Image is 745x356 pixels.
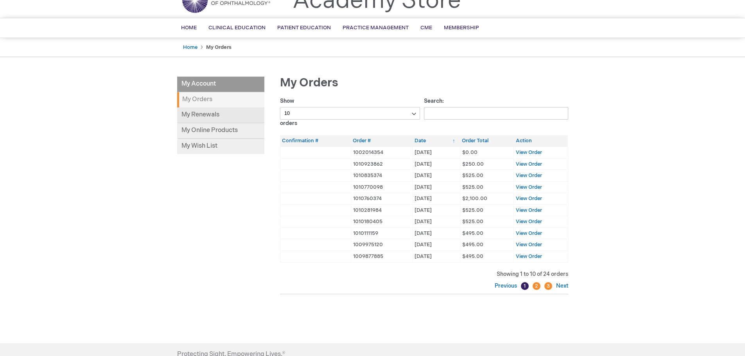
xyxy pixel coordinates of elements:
[351,158,413,170] td: 1010923862
[544,282,552,290] a: 3
[413,135,460,147] th: Date: activate to sort column ascending
[533,282,540,290] a: 2
[351,193,413,205] td: 1010760374
[462,195,487,202] span: $2,100.00
[351,204,413,216] td: 1010281984
[413,147,460,158] td: [DATE]
[177,123,264,139] a: My Online Products
[514,135,568,147] th: Action: activate to sort column ascending
[351,147,413,158] td: 1002014354
[462,253,483,259] span: $495.00
[413,216,460,228] td: [DATE]
[516,207,542,213] a: View Order
[413,181,460,193] td: [DATE]
[495,283,519,289] a: Previous
[462,172,483,179] span: $525.00
[516,149,542,156] a: View Order
[413,227,460,239] td: [DATE]
[351,239,413,251] td: 1009975120
[351,181,413,193] td: 1010770098
[462,184,483,190] span: $525.00
[462,149,478,156] span: $0.00
[420,25,432,31] span: CME
[460,135,513,147] th: Order Total: activate to sort column ascending
[206,44,232,50] strong: My Orders
[413,204,460,216] td: [DATE]
[280,76,338,90] span: My Orders
[424,107,568,120] input: Search:
[177,139,264,154] a: My Wish List
[413,158,460,170] td: [DATE]
[516,172,542,179] a: View Order
[351,251,413,263] td: 1009877885
[516,218,542,225] a: View Order
[516,242,542,248] a: View Order
[183,44,197,50] a: Home
[280,270,568,278] div: Showing 1 to 10 of 24 orders
[413,251,460,263] td: [DATE]
[343,25,409,31] span: Practice Management
[444,25,479,31] span: Membership
[516,161,542,167] a: View Order
[462,242,483,248] span: $495.00
[554,283,568,289] a: Next
[516,230,542,236] a: View Order
[280,107,420,120] select: Showorders
[521,282,529,290] a: 1
[177,107,264,123] a: My Renewals
[462,207,483,213] span: $525.00
[351,227,413,239] td: 1010111159
[516,184,542,190] a: View Order
[413,193,460,205] td: [DATE]
[280,135,351,147] th: Confirmation #: activate to sort column ascending
[208,25,266,31] span: Clinical Education
[462,161,484,167] span: $250.00
[516,195,542,202] a: View Order
[462,230,483,236] span: $495.00
[413,239,460,251] td: [DATE]
[516,253,542,259] a: View Order
[424,98,568,116] label: Search:
[351,170,413,182] td: 1010835374
[351,135,413,147] th: Order #: activate to sort column ascending
[351,216,413,228] td: 1010180405
[277,25,331,31] span: Patient Education
[413,170,460,182] td: [DATE]
[177,92,264,107] strong: My Orders
[462,218,483,225] span: $525.00
[280,98,420,127] label: Show orders
[181,25,197,31] span: Home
